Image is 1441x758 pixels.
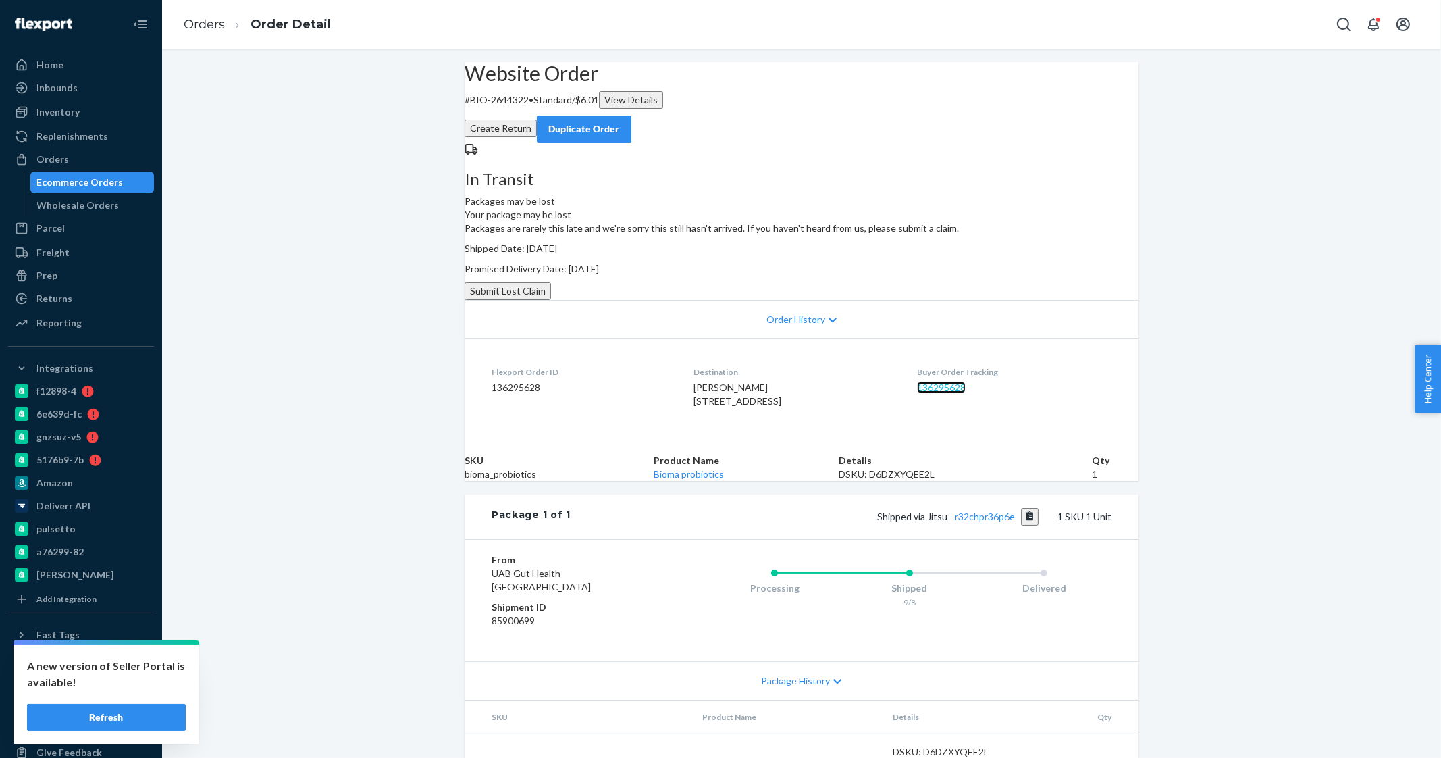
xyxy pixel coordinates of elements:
a: Talk to Support [8,696,154,717]
p: # BIO-2644322 / $6.01 [465,91,1138,109]
div: DSKU: D6DZXYQEE2L [839,468,1092,481]
div: Integrations [36,361,93,375]
div: Inbounds [36,81,78,95]
p: Packages are rarely this late and we're sorry this still hasn't arrived. If you haven't heard fro... [465,222,1138,235]
div: 1 SKU 1 Unit [571,508,1111,526]
div: [PERSON_NAME] [36,568,114,582]
a: Order Detail [251,17,331,32]
a: Parcel [8,218,154,239]
th: Qty [1030,701,1138,734]
span: • [529,94,533,105]
a: Help Center [8,719,154,740]
span: Package History [761,674,830,688]
a: Prep [8,265,154,286]
div: 5176b9-7b [36,453,84,467]
a: Reporting [8,312,154,334]
a: Add Fast Tag [8,651,154,667]
button: View Details [599,91,663,109]
a: Orders [184,17,225,32]
a: Orders [8,149,154,170]
a: Returns [8,288,154,309]
a: Replenishments [8,126,154,147]
span: Order History [766,313,825,326]
span: UAB Gut Health [GEOGRAPHIC_DATA] [492,567,591,592]
div: Packages may be lost [465,170,1138,208]
a: a76299-82 [8,541,154,563]
a: Deliverr API [8,495,154,517]
td: bioma_probiotics [465,468,654,481]
button: Create Return [465,120,537,137]
span: Standard [533,94,572,105]
a: gnzsuz-v5 [8,426,154,448]
dt: Shipment ID [492,601,653,614]
a: Settings [8,673,154,694]
div: Returns [36,292,72,305]
header: Your package may be lost [465,208,1138,222]
div: Orders [36,153,69,166]
a: Ecommerce Orders [30,172,155,193]
th: Product Name [691,701,882,734]
th: Details [839,454,1092,468]
div: Ecommerce Orders [37,176,124,189]
button: Open account menu [1390,11,1417,38]
div: a76299-82 [36,545,84,559]
div: Wholesale Orders [37,199,120,212]
p: Promised Delivery Date: [DATE] [465,262,1138,276]
div: Add Integration [36,593,97,605]
button: Refresh [27,704,186,731]
p: Shipped Date: [DATE] [465,242,1138,255]
a: Home [8,54,154,76]
p: A new version of Seller Portal is available! [27,658,186,690]
th: Qty [1092,454,1138,468]
div: Amazon [36,476,73,490]
a: Wholesale Orders [30,195,155,216]
div: Delivered [976,582,1111,595]
a: Inbounds [8,77,154,99]
a: Add Integration [8,591,154,607]
button: Help Center [1415,345,1441,413]
div: 6e639d-fc [36,407,82,421]
button: Close Navigation [127,11,154,38]
button: Submit Lost Claim [465,282,551,300]
th: Product Name [654,454,839,468]
div: Freight [36,246,70,259]
button: Open Search Box [1330,11,1357,38]
h3: In Transit [465,170,1138,188]
span: [PERSON_NAME] [STREET_ADDRESS] [693,382,781,407]
div: Replenishments [36,130,108,143]
button: Duplicate Order [537,116,631,143]
span: Shipped via Jitsu [878,511,1039,522]
dt: Flexport Order ID [492,366,672,378]
a: 5176b9-7b [8,449,154,471]
img: Flexport logo [15,18,72,31]
div: Prep [36,269,57,282]
a: Amazon [8,472,154,494]
button: Integrations [8,357,154,379]
div: gnzsuz-v5 [36,430,81,444]
button: Open notifications [1360,11,1387,38]
th: SKU [465,701,691,734]
a: Inventory [8,101,154,123]
div: Parcel [36,222,65,235]
div: f12898-4 [36,384,76,398]
div: View Details [604,93,658,107]
dt: From [492,553,653,567]
ol: breadcrumbs [173,5,342,45]
div: Home [36,58,63,72]
a: [PERSON_NAME] [8,564,154,586]
button: Copy tracking number [1021,508,1039,526]
div: Package 1 of 1 [492,508,571,526]
a: 6e639d-fc [8,403,154,425]
th: SKU [465,454,654,468]
div: Deliverr API [36,499,90,513]
a: r32chpr36p6e [955,511,1016,522]
dt: Buyer Order Tracking [917,366,1111,378]
div: pulsetto [36,522,76,536]
h2: Website Order [465,62,1138,84]
div: Fast Tags [36,628,80,642]
a: 136295628 [917,382,966,393]
td: 1 [1092,468,1138,481]
a: f12898-4 [8,380,154,402]
div: 9/8 [842,597,977,608]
